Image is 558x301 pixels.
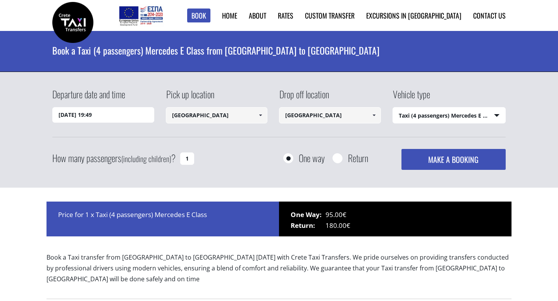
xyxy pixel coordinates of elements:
[52,2,93,43] img: Crete Taxi Transfers | Book a Taxi transfer from Rethymnon city to Heraklion airport | Crete Taxi...
[393,87,430,107] label: Vehicle type
[279,107,381,123] input: Select drop-off location
[249,10,266,21] a: About
[279,202,511,236] div: 95.00€ 180.00€
[166,107,268,123] input: Select pickup location
[46,252,511,291] p: Book a Taxi transfer from [GEOGRAPHIC_DATA] to [GEOGRAPHIC_DATA] [DATE] with Crete Taxi Transfers...
[366,10,462,21] a: Excursions in [GEOGRAPHIC_DATA]
[305,10,355,21] a: Custom Transfer
[52,17,93,26] a: Crete Taxi Transfers | Book a Taxi transfer from Rethymnon city to Heraklion airport | Crete Taxi...
[187,9,210,23] a: Book
[278,10,293,21] a: Rates
[46,202,279,236] div: Price for 1 x Taxi (4 passengers) Mercedes E Class
[222,10,237,21] a: Home
[118,4,164,27] img: e-bannersEUERDF180X90.jpg
[52,87,125,107] label: Departure date and time
[299,153,325,163] label: One way
[473,10,506,21] a: Contact us
[393,108,506,124] span: Taxi (4 passengers) Mercedes E Class
[52,149,176,168] label: How many passengers ?
[401,149,506,170] button: MAKE A BOOKING
[279,87,329,107] label: Drop off location
[367,107,380,123] a: Show All Items
[52,31,506,70] h1: Book a Taxi (4 passengers) Mercedes E Class from [GEOGRAPHIC_DATA] to [GEOGRAPHIC_DATA]
[348,153,368,163] label: Return
[166,87,214,107] label: Pick up location
[121,153,171,164] small: (including children)
[254,107,267,123] a: Show All Items
[291,220,325,231] span: Return:
[291,209,325,220] span: One Way:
